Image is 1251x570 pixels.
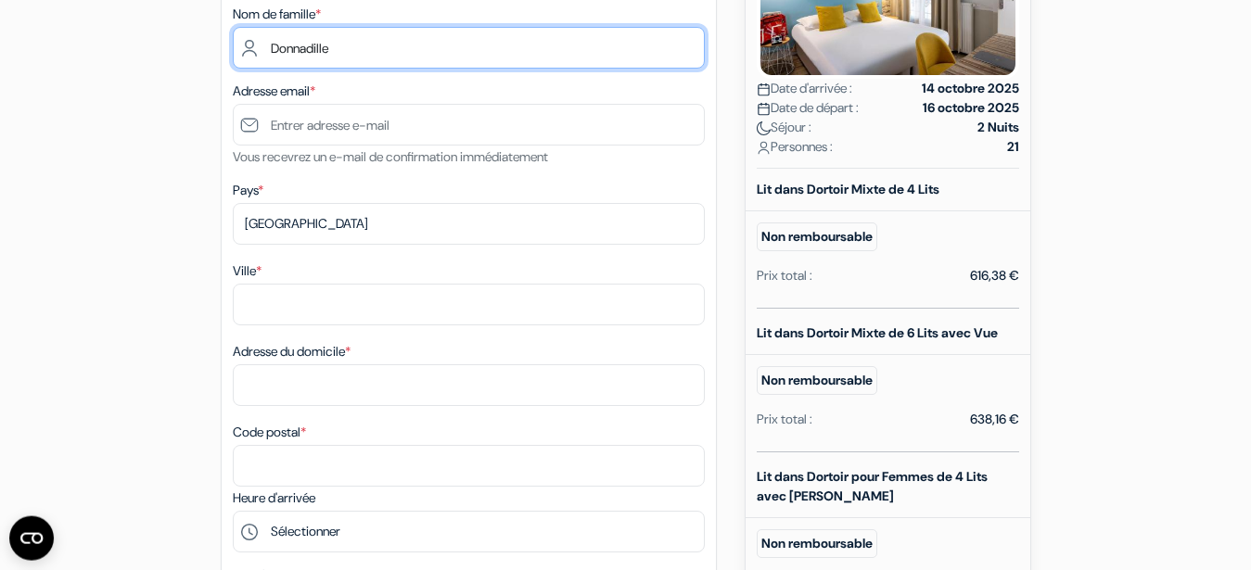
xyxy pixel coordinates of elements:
small: Vous recevrez un e-mail de confirmation immédiatement [233,148,548,165]
img: user_icon.svg [757,141,771,155]
span: Date de départ : [757,98,859,118]
label: Adresse email [233,82,315,101]
strong: 14 octobre 2025 [922,79,1019,98]
label: Adresse du domicile [233,342,351,361]
button: Ouvrir le widget CMP [9,516,54,561]
div: 616,38 € [970,266,1019,285]
input: Entrer adresse e-mail [233,104,705,146]
b: Lit dans Dortoir Mixte de 6 Lits avec Vue [757,324,998,341]
img: calendar.svg [757,102,771,116]
small: Non remboursable [757,529,877,558]
label: Nom de famille [233,5,321,24]
input: Entrer le nom de famille [233,27,705,69]
label: Ville [233,261,262,281]
img: moon.svg [757,121,771,135]
strong: 2 Nuits [977,118,1019,137]
label: Heure d'arrivée [233,488,315,508]
label: Pays [233,181,263,200]
div: 638,16 € [970,410,1019,429]
span: Date d'arrivée : [757,79,852,98]
span: Personnes : [757,137,833,157]
span: Séjour : [757,118,811,137]
label: Code postal [233,423,306,442]
b: Lit dans Dortoir Mixte de 4 Lits [757,181,939,197]
strong: 21 [1007,137,1019,157]
strong: 16 octobre 2025 [923,98,1019,118]
div: Prix total : [757,410,812,429]
img: calendar.svg [757,82,771,96]
small: Non remboursable [757,366,877,395]
small: Non remboursable [757,222,877,251]
div: Prix total : [757,266,812,285]
b: Lit dans Dortoir pour Femmes de 4 Lits avec [PERSON_NAME] [757,468,988,504]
